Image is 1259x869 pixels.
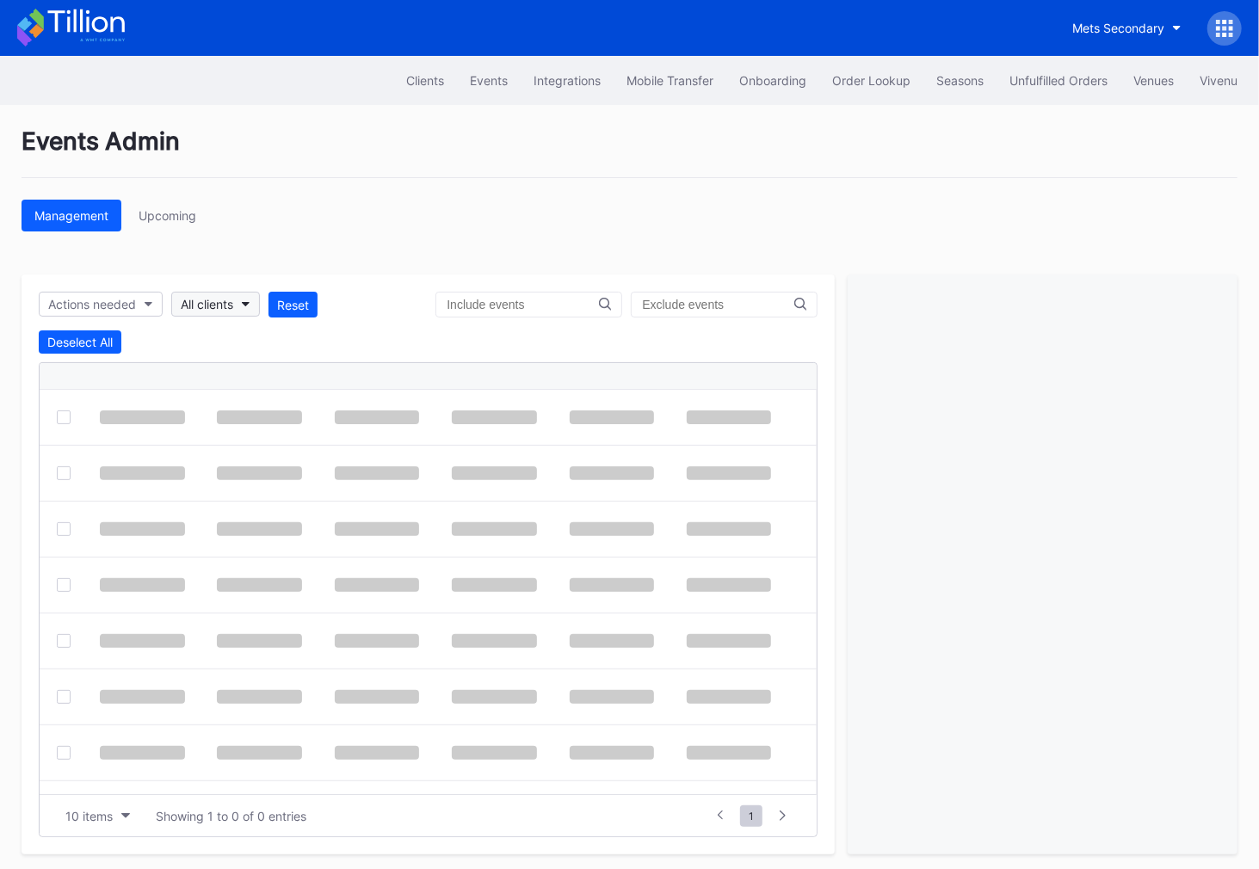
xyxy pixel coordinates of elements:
button: Clients [393,65,457,96]
button: Reset [268,292,318,317]
div: Integrations [534,73,601,88]
div: Reset [277,298,309,312]
button: Actions needed [39,292,163,317]
div: Vivenu [1200,73,1237,88]
div: Mets Secondary [1072,21,1164,35]
div: Upcoming [139,208,196,223]
button: Mets Secondary [1059,12,1194,44]
button: Seasons [923,65,997,96]
div: Showing 1 to 0 of 0 entries [156,809,306,823]
div: Actions needed [48,297,136,311]
div: Venues [1133,73,1174,88]
div: Unfulfilled Orders [1009,73,1108,88]
div: Mobile Transfer [626,73,713,88]
button: Deselect All [39,330,121,354]
div: All clients [181,297,233,311]
button: Venues [1120,65,1187,96]
button: Events [457,65,521,96]
div: Seasons [936,73,984,88]
button: Management [22,200,121,231]
button: Order Lookup [819,65,923,96]
span: 1 [740,805,762,827]
button: 10 items [57,804,139,828]
button: Unfulfilled Orders [997,65,1120,96]
div: Management [34,208,108,223]
div: 10 items [65,809,113,823]
button: Vivenu [1187,65,1250,96]
div: Events [470,73,508,88]
button: Onboarding [726,65,819,96]
div: Deselect All [47,335,113,349]
div: Order Lookup [832,73,910,88]
button: Upcoming [126,200,209,231]
div: Onboarding [739,73,806,88]
button: All clients [171,292,260,317]
button: Mobile Transfer [614,65,726,96]
div: Clients [406,73,444,88]
div: Events Admin [22,126,1237,178]
input: Exclude events [642,298,793,311]
input: Include events [447,298,598,311]
button: Integrations [521,65,614,96]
